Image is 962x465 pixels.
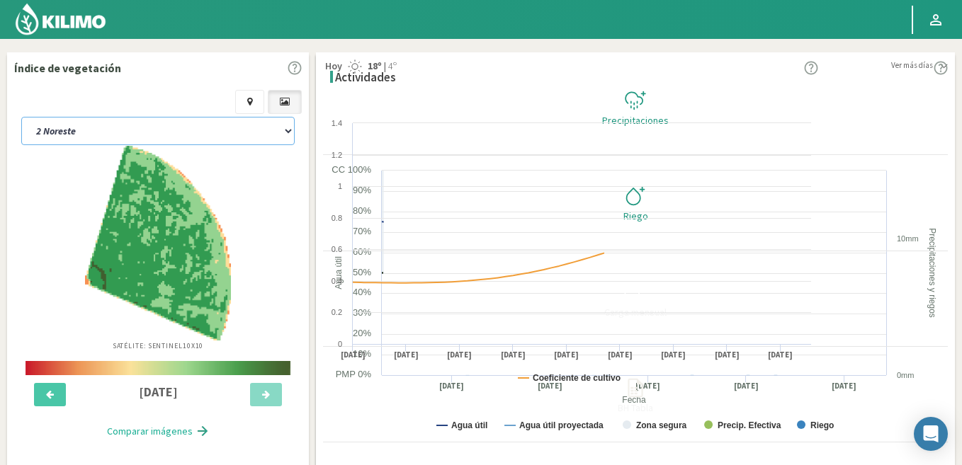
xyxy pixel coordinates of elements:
text: [DATE] [394,350,419,360]
p: Índice de vegetación [14,59,121,76]
text: 1.4 [332,119,342,127]
text: 0.2 [332,308,342,316]
text: 0.4 [332,277,342,285]
text: [DATE] [341,350,366,360]
img: aba62edc-c499-4d1d-922a-7b2e0550213c_-_sentinel_-_2025-08-11.png [85,146,231,340]
p: Satélite: Sentinel [113,340,204,351]
span: 10X10 [183,341,204,350]
text: [DATE] [554,350,579,360]
text: [DATE] [447,350,472,360]
div: Open Intercom Messenger [914,417,948,451]
text: 0 [338,340,342,348]
h4: [DATE] [90,385,227,399]
text: [DATE] [768,350,793,360]
text: [DATE] [661,350,686,360]
h4: Actividades [335,71,396,84]
text: 1 [338,182,342,190]
text: 1.2 [332,151,342,159]
text: [DATE] [715,350,740,360]
text: Coeficiente de cultivo [533,373,621,383]
text: [DATE] [501,350,526,360]
div: BH Tabla [327,403,944,413]
img: Kilimo [14,2,107,36]
button: Comparar imágenes [93,417,224,445]
img: scale [26,361,290,375]
text: 0.6 [332,245,342,253]
div: Precipitaciones [327,115,944,125]
text: 0.8 [332,214,342,222]
text: [DATE] [608,350,633,360]
button: Precipitaciones [323,59,948,155]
